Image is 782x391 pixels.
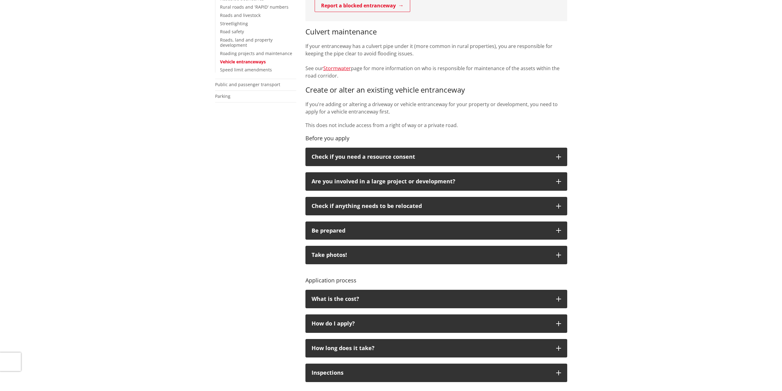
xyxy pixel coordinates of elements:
button: How long does it take? [305,339,567,357]
a: Roading projects and maintenance [220,50,292,56]
button: How do I apply? [305,314,567,333]
button: Take photos! [305,246,567,264]
button: Inspections [305,364,567,382]
button: Check if you need a resource consent [305,148,567,166]
p: If your entranceway has a culvert pipe under it (more common in rural properties), you are respon... [305,42,567,79]
a: Parking [215,93,230,99]
a: Roads and livestock [220,12,261,18]
div: Take photos! [312,252,550,258]
button: Be prepared [305,221,567,240]
div: How do I apply? [312,321,550,327]
p: This does not include access from a right of way or a private road. [305,122,567,129]
a: Streetlighting [220,21,248,26]
div: How long does it take? [312,345,550,351]
a: Public and passenger transport [215,82,280,87]
a: Rural roads and 'RAPID' numbers [220,4,289,10]
button: What is the cost? [305,290,567,308]
div: Be prepared [312,228,550,234]
button: Check if anything needs to be relocated [305,197,567,215]
h4: Application process [305,270,567,284]
div: Inspections [312,370,550,376]
a: Roads, land and property development [220,37,273,48]
p: Check if anything needs to be relocated [312,203,550,209]
a: Stormwater [323,65,351,72]
h3: Culvert maintenance [305,27,567,36]
a: Speed limit amendments [220,67,272,73]
p: If you're adding or altering a driveway or vehicle entranceway for your property or development, ... [305,101,567,115]
p: Check if you need a resource consent [312,154,550,160]
a: Vehicle entranceways [220,59,266,65]
h3: Create or alter an existing vehicle entranceway [305,86,567,94]
a: Road safety [220,29,244,34]
button: Are you involved in a large project or development? [305,172,567,191]
div: What is the cost? [312,296,550,302]
p: Are you involved in a large project or development? [312,178,550,185]
h4: Before you apply [305,135,567,142]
